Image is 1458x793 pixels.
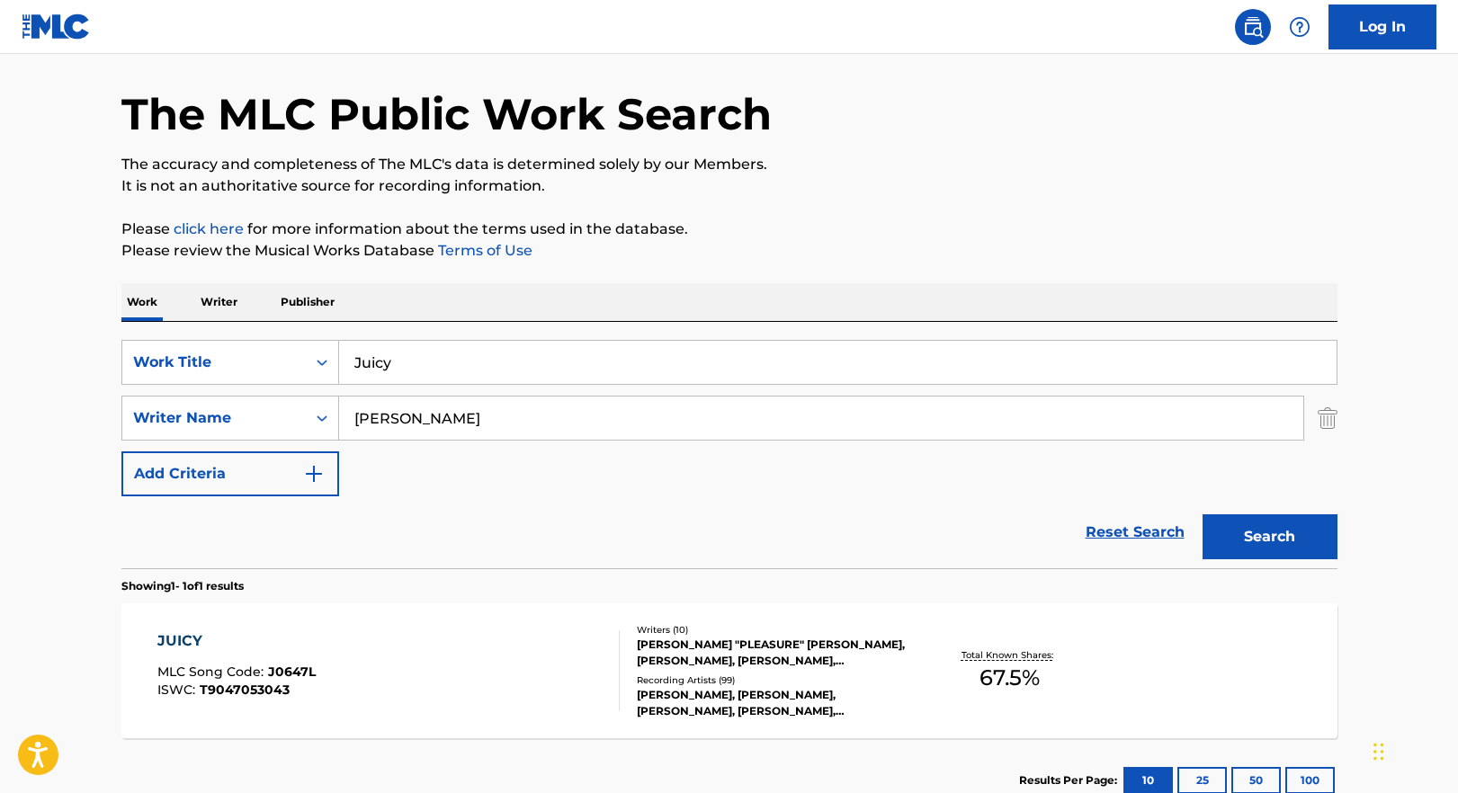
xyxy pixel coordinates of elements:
[121,283,163,321] p: Work
[157,682,200,698] span: ISWC :
[1019,772,1122,789] p: Results Per Page:
[637,623,908,637] div: Writers ( 10 )
[1373,725,1384,779] div: Drag
[303,463,325,485] img: 9d2ae6d4665cec9f34b9.svg
[22,13,91,40] img: MLC Logo
[979,662,1040,694] span: 67.5 %
[121,154,1337,175] p: The accuracy and completeness of The MLC's data is determined solely by our Members.
[1077,512,1194,552] a: Reset Search
[121,218,1337,240] p: Please for more information about the terms used in the database.
[121,603,1337,738] a: JUICYMLC Song Code:J0647LISWC:T9047053043Writers (10)[PERSON_NAME] "PLEASURE" [PERSON_NAME], [PER...
[1235,9,1271,45] a: Public Search
[195,283,243,321] p: Writer
[121,340,1337,568] form: Search Form
[133,407,295,429] div: Writer Name
[121,87,772,141] h1: The MLC Public Work Search
[1282,9,1318,45] div: Help
[121,451,339,496] button: Add Criteria
[1368,707,1458,793] iframe: Chat Widget
[1289,16,1310,38] img: help
[1318,396,1337,441] img: Delete Criterion
[637,637,908,669] div: [PERSON_NAME] "PLEASURE" [PERSON_NAME], [PERSON_NAME], [PERSON_NAME], [PERSON_NAME], [PERSON_NAME...
[268,664,316,680] span: J0647L
[637,687,908,719] div: [PERSON_NAME], [PERSON_NAME], [PERSON_NAME], [PERSON_NAME], [PERSON_NAME]
[157,630,316,652] div: JUICY
[200,682,290,698] span: T9047053043
[275,283,340,321] p: Publisher
[121,240,1337,262] p: Please review the Musical Works Database
[174,220,244,237] a: click here
[637,673,908,687] div: Recording Artists ( 99 )
[121,578,244,594] p: Showing 1 - 1 of 1 results
[121,175,1337,197] p: It is not an authoritative source for recording information.
[133,352,295,373] div: Work Title
[1203,514,1337,559] button: Search
[157,664,268,680] span: MLC Song Code :
[1242,16,1264,38] img: search
[1328,4,1436,49] a: Log In
[434,242,532,259] a: Terms of Use
[962,648,1058,662] p: Total Known Shares:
